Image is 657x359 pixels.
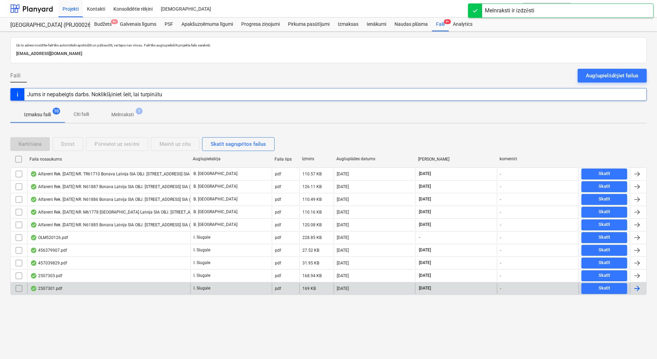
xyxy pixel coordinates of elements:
[10,72,21,80] span: Faili
[418,196,432,202] span: [DATE]
[418,235,421,240] span: -
[418,184,432,189] span: [DATE]
[390,18,432,31] a: Naudas plūsma
[581,283,627,294] button: Skatīt
[30,222,37,228] div: OCR pabeigts
[581,194,627,205] button: Skatīt
[581,232,627,243] button: Skatīt
[111,19,118,24] span: 9+
[599,195,610,203] div: Skatīt
[237,18,284,31] a: Progresa ziņojumi
[193,222,237,228] p: B. [GEOGRAPHIC_DATA]
[30,171,37,177] div: OCR pabeigts
[275,197,281,202] div: pdf
[10,22,82,29] div: [GEOGRAPHIC_DATA] (PRJ0002627, K-1 un K-2(2.kārta) 2601960
[111,111,134,118] p: Melnraksti
[337,273,349,278] div: [DATE]
[599,246,610,254] div: Skatīt
[500,210,501,215] div: -
[302,210,322,215] div: 110.16 KB
[16,43,641,47] p: Uz šo adresi nosūtītie faili tiks automātiski apstrādāti un pārbaudīti, vai tajos nav vīrusu. Fai...
[302,222,322,227] div: 120.08 KB
[193,184,237,189] p: B. [GEOGRAPHIC_DATA]
[275,157,297,162] div: Faila tips
[24,111,51,118] p: Izmaksu faili
[418,157,494,162] div: [PERSON_NAME]
[418,209,432,215] span: [DATE]
[193,285,210,291] p: I. Siugale
[90,18,116,31] a: Budžets9+
[30,273,37,279] div: OCR pabeigts
[337,210,349,215] div: [DATE]
[599,221,610,229] div: Skatīt
[30,209,37,215] div: OCR pabeigts
[30,248,37,253] div: OCR pabeigts
[500,222,501,227] div: -
[275,184,281,189] div: pdf
[193,156,269,162] div: Augšupielādēja
[581,207,627,218] button: Skatīt
[30,184,238,189] div: Alfarent Rek. [DATE] NR. N61887 Bonava Latvija SIA OBJ. [STREET_ADDRESS] SIA ([GEOGRAPHIC_DATA]).pdf
[500,235,501,240] div: -
[193,235,210,240] p: I. Siugale
[581,270,627,281] button: Skatīt
[418,222,432,228] span: [DATE]
[302,248,319,253] div: 27.52 KB
[334,18,363,31] a: Izmaksas
[16,50,641,57] p: [EMAIL_ADDRESS][DOMAIN_NAME]
[363,18,390,31] a: Ienākumi
[599,233,610,241] div: Skatīt
[418,171,432,177] span: [DATE]
[30,286,37,291] div: OCR pabeigts
[30,197,37,202] div: OCR pabeigts
[116,18,160,31] a: Galvenais līgums
[30,171,240,177] div: Alfarent Rek. [DATE] NR. TR61710 Bonava Latvija SIA OBJ. [STREET_ADDRESS] SIA ([GEOGRAPHIC_DATA])...
[27,91,162,98] div: Jums ir nepabeigts darbs. Noklikšķiniet šeit, lai turpinātu
[302,172,322,176] div: 110.57 KB
[599,170,610,178] div: Skatīt
[623,326,657,359] div: Chat Widget
[500,197,501,202] div: -
[275,248,281,253] div: pdf
[193,247,210,253] p: I. Siugale
[336,156,413,162] div: Augšuplādes datums
[284,18,334,31] div: Pirkuma pasūtījumi
[275,235,281,240] div: pdf
[193,209,237,215] p: B. [GEOGRAPHIC_DATA]
[275,261,281,265] div: pdf
[302,286,316,291] div: 169 KB
[30,260,67,266] div: 457039829.pdf
[599,208,610,216] div: Skatīt
[599,259,610,267] div: Skatīt
[418,247,432,253] span: [DATE]
[418,273,432,279] span: [DATE]
[581,181,627,192] button: Skatīt
[160,18,177,31] a: PSF
[581,258,627,269] button: Skatīt
[500,156,576,162] div: komentēt
[302,261,319,265] div: 31.95 KB
[578,69,647,83] button: Augšupielādējiet failus
[337,235,349,240] div: [DATE]
[73,111,89,118] p: Citi faili
[302,197,322,202] div: 110.49 KB
[30,260,37,266] div: OCR pabeigts
[193,196,237,202] p: B. [GEOGRAPHIC_DATA]
[599,183,610,191] div: Skatīt
[30,286,62,291] div: 2507301.pdf
[30,235,68,240] div: OLM520126.pdf
[337,184,349,189] div: [DATE]
[337,261,349,265] div: [DATE]
[599,284,610,292] div: Skatīt
[302,273,322,278] div: 168.94 KB
[30,273,62,279] div: 2507303.pdf
[275,222,281,227] div: pdf
[30,209,264,215] div: Alfarent Rek. [DATE] NR. M61778 [GEOGRAPHIC_DATA] Latvija SIA OBJ. [STREET_ADDRESS] SIA ([GEOGRAP...
[30,184,37,189] div: OCR pabeigts
[275,172,281,176] div: pdf
[444,19,451,24] span: 9+
[449,18,477,31] div: Analytics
